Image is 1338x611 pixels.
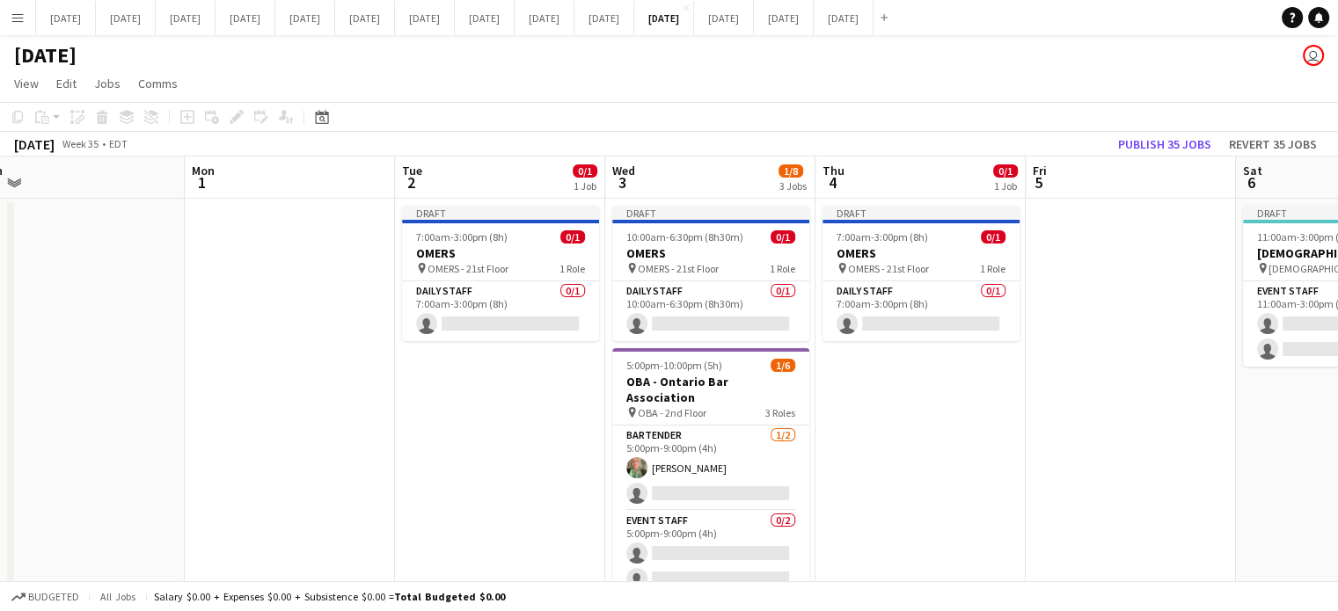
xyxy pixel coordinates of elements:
[87,72,128,95] a: Jobs
[58,137,102,150] span: Week 35
[7,72,46,95] a: View
[109,137,128,150] div: EDT
[335,1,395,35] button: [DATE]
[28,591,79,603] span: Budgeted
[94,76,121,91] span: Jobs
[96,1,156,35] button: [DATE]
[574,1,634,35] button: [DATE]
[694,1,754,35] button: [DATE]
[49,72,84,95] a: Edit
[14,42,77,69] h1: [DATE]
[395,1,455,35] button: [DATE]
[814,1,874,35] button: [DATE]
[1303,45,1324,66] app-user-avatar: Jolanta Rokowski
[14,135,55,153] div: [DATE]
[394,590,505,603] span: Total Budgeted $0.00
[754,1,814,35] button: [DATE]
[1111,133,1218,156] button: Publish 35 jobs
[138,76,178,91] span: Comms
[515,1,574,35] button: [DATE]
[216,1,275,35] button: [DATE]
[131,72,185,95] a: Comms
[275,1,335,35] button: [DATE]
[36,1,96,35] button: [DATE]
[97,590,139,603] span: All jobs
[634,1,694,35] button: [DATE]
[56,76,77,91] span: Edit
[455,1,515,35] button: [DATE]
[1222,133,1324,156] button: Revert 35 jobs
[9,587,82,607] button: Budgeted
[154,590,505,603] div: Salary $0.00 + Expenses $0.00 + Subsistence $0.00 =
[14,76,39,91] span: View
[156,1,216,35] button: [DATE]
